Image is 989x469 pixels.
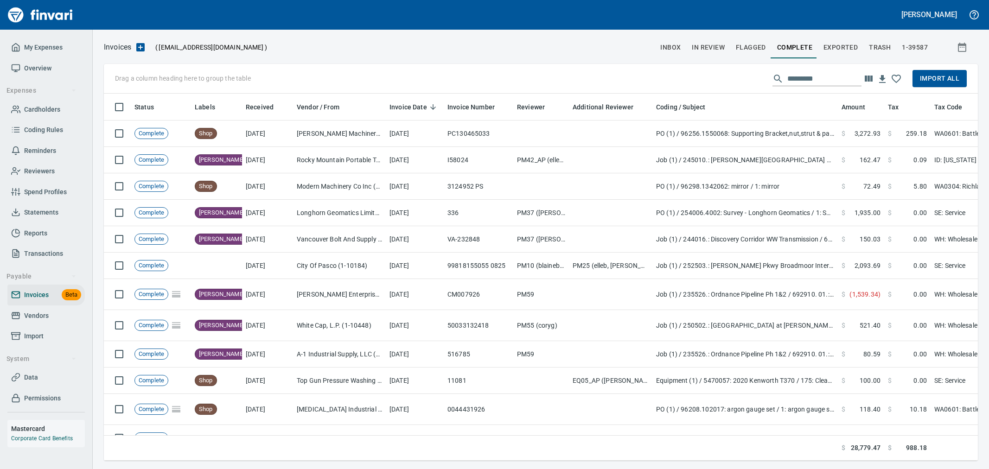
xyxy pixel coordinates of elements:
td: [DATE] [242,341,293,368]
span: System [6,353,77,365]
p: Drag a column heading here to group the table [115,74,251,83]
span: Vendor / From [297,101,351,113]
nav: breadcrumb [104,42,131,53]
td: PO (1) / 96256.1550068: Supporting Bracket,nut,strut & panel stud / 2: Supporting Bracket,nut,str... [652,120,838,147]
span: $ [842,376,845,385]
td: [DATE] [242,253,293,279]
td: [DATE] [242,310,293,341]
span: Shop [195,405,217,414]
td: Rocky Mountain Portable Toilets LLC (1-38826) [293,147,386,173]
span: $ [842,405,845,414]
td: Job (1) / 235526.: Ordnance Pipeline Ph 1&2 / 692910. 01.: Pump Station Discharge Piping / 3: Mat... [652,341,838,368]
span: Coding Rules [24,124,63,136]
td: [DATE] [242,368,293,394]
span: Complete [135,261,168,270]
td: [DATE] [386,173,444,200]
a: Statements [7,202,85,223]
button: Import All [912,70,967,87]
button: [PERSON_NAME] [899,7,959,22]
span: 0.09 [913,155,927,165]
span: 150.03 [860,234,881,244]
span: $ [888,208,892,217]
td: 336 [444,200,513,226]
span: $ [888,443,892,453]
a: Data [7,367,85,388]
a: Overview [7,58,85,79]
td: [DATE] [386,147,444,173]
span: inbox [660,42,681,53]
td: [DATE] [386,279,444,310]
span: 72.49 [863,182,881,191]
p: Invoices [104,42,131,53]
td: City Of Pasco (1-10184) [293,253,386,279]
span: Vendor / From [297,101,339,113]
td: VA-232848 [444,226,513,253]
a: Corporate Card Benefits [11,435,73,442]
td: [DATE] [242,279,293,310]
td: [DATE] [386,253,444,279]
td: PO (1) / 254006.4002: Survey - Longhorn Geomatics / 1: Survey Existing Control and Monument Netwo... [652,200,838,226]
button: System [3,350,80,368]
span: $ [842,155,845,165]
span: $ [842,234,845,244]
span: Statements [24,207,58,218]
span: Shop [195,376,217,385]
span: 0.00 [913,321,927,330]
td: PM42_AP (elleb, [PERSON_NAME]) [513,147,569,173]
span: $ [842,208,845,217]
span: Complete [135,405,168,414]
td: Modern Machinery Co Inc (1-10672) [293,173,386,200]
span: $ [888,234,892,244]
span: Complete [135,350,168,359]
span: Invoice Number [447,101,495,113]
td: [DATE] [242,147,293,173]
td: Equipment (1) / 5470057: 2020 Kenworth T370 / 175: Cleaning / 2: Parts/Other [652,368,838,394]
td: PM59 [513,279,569,310]
span: 100.00 [860,376,881,385]
span: Tax [888,101,911,113]
span: Shop [195,182,217,191]
td: 0044431926 [444,394,513,425]
span: trash [869,42,891,53]
button: Download Table [875,72,889,86]
td: Vancouver Bolt And Supply Inc (1-11067) [293,226,386,253]
span: [PERSON_NAME] [195,290,248,299]
span: Payable [6,271,77,282]
span: $ [888,376,892,385]
td: EQ05_AP ([PERSON_NAME], [PERSON_NAME], [PERSON_NAME]) [569,368,652,394]
span: Flagged [736,42,766,53]
a: InvoicesBeta [7,285,85,305]
td: A-1 Industrial Supply, LLC (1-29744) [293,341,386,368]
button: Expenses [3,82,80,99]
td: [DATE] [386,310,444,341]
span: Complete [777,42,812,53]
a: Reviewers [7,161,85,182]
td: PC130465033 [444,120,513,147]
td: NW Natural (1-10730) [293,425,386,451]
span: Permissions [24,393,61,404]
span: 0.00 [913,290,927,299]
td: 99818155055 0825 [444,253,513,279]
td: PM55 (coryg) [513,310,569,341]
span: Tax [888,101,899,113]
span: Expenses [6,85,77,96]
td: PO (1) / 96298.1342062: mirror / 1: mirror [652,173,838,200]
span: $ [842,443,845,453]
span: Complete [135,156,168,165]
span: Exported [823,42,858,53]
span: Labels [195,101,227,113]
td: [PERSON_NAME] Enterprises Inc (1-10368) [293,279,386,310]
td: 3124952 PS [444,173,513,200]
h5: [PERSON_NAME] [901,10,957,19]
span: [PERSON_NAME] [195,350,248,359]
span: [PERSON_NAME] [195,235,248,244]
span: Tax Code [934,101,974,113]
span: Status [134,101,154,113]
a: Cardholders [7,99,85,120]
span: Additional Reviewer [573,101,645,113]
a: Import [7,326,85,347]
span: $ [888,261,892,270]
a: Transactions [7,243,85,264]
td: White Cap, L.P. (1-10448) [293,310,386,341]
td: CM007926 [444,279,513,310]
